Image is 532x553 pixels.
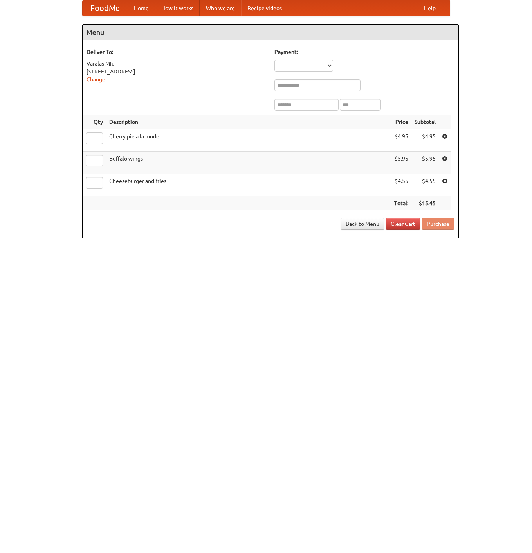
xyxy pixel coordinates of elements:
[391,152,411,174] td: $5.95
[341,218,384,230] a: Back to Menu
[411,174,439,196] td: $4.55
[391,115,411,129] th: Price
[411,196,439,211] th: $15.45
[83,25,458,40] h4: Menu
[106,152,391,174] td: Buffalo wings
[106,115,391,129] th: Description
[386,218,420,230] a: Clear Cart
[155,0,200,16] a: How it works
[83,115,106,129] th: Qty
[411,129,439,152] td: $4.95
[87,60,267,68] div: Varalas Miu
[87,48,267,56] h5: Deliver To:
[200,0,241,16] a: Who we are
[87,76,105,82] a: Change
[391,174,411,196] td: $4.55
[422,218,454,230] button: Purchase
[87,68,267,75] div: [STREET_ADDRESS]
[411,152,439,174] td: $5.95
[128,0,155,16] a: Home
[391,129,411,152] td: $4.95
[418,0,442,16] a: Help
[106,129,391,152] td: Cherry pie a la mode
[241,0,288,16] a: Recipe videos
[106,174,391,196] td: Cheeseburger and fries
[411,115,439,129] th: Subtotal
[83,0,128,16] a: FoodMe
[274,48,454,56] h5: Payment:
[391,196,411,211] th: Total:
